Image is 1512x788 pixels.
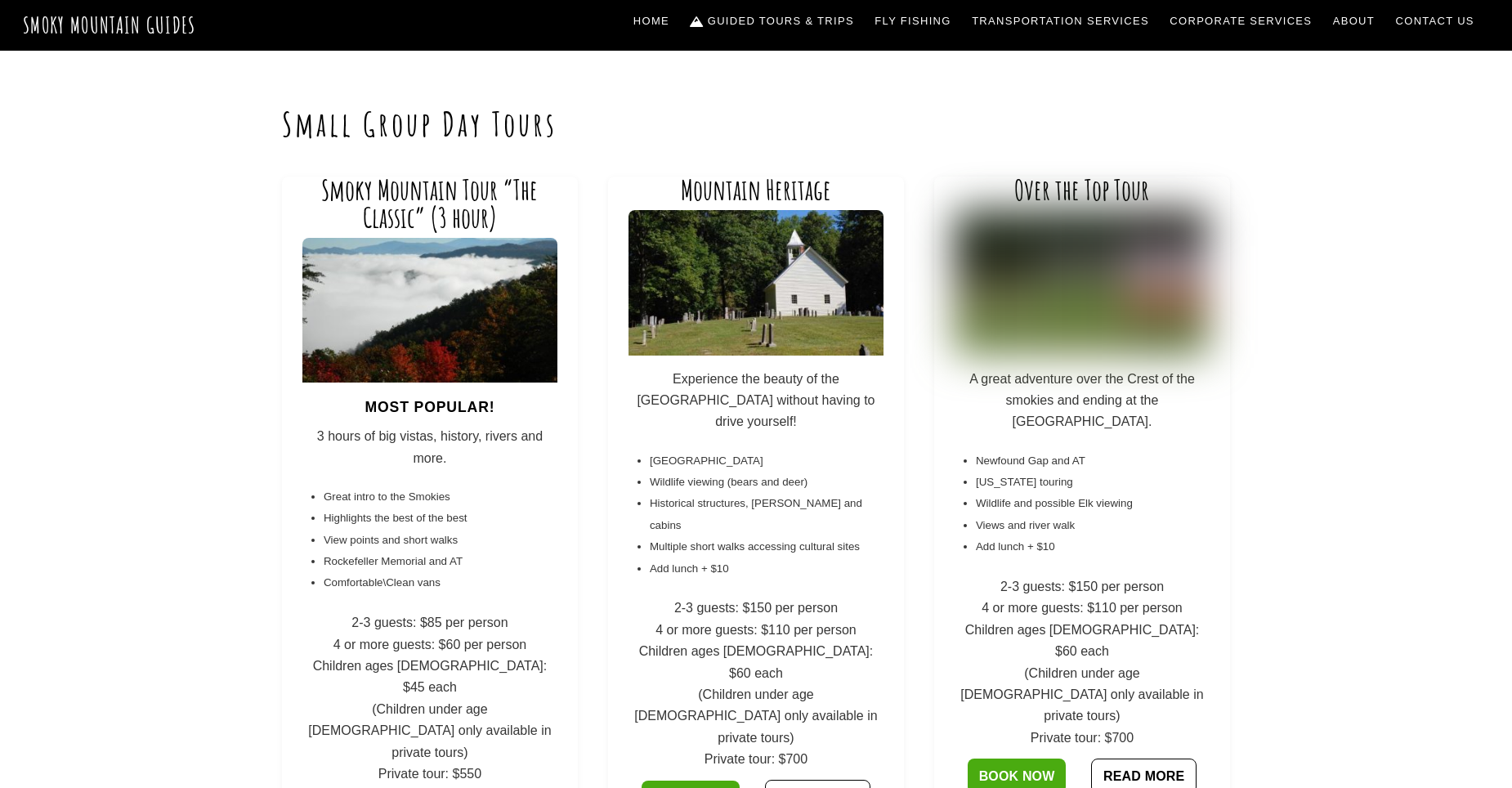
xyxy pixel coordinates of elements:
a: Smoky Mountain Guides [23,11,196,38]
a: Fly Fishing [869,4,958,38]
h4: Most popular! [302,396,557,419]
p: Experience the beauty of the [GEOGRAPHIC_DATA] without having to drive yourself! [629,369,883,433]
li: Highlights the best of the best [324,508,557,529]
li: Multiple short walks accessing cultural sites [650,536,883,557]
p: 2-3 guests: $150 per person 4 or more guests: $110 per person Children ages [DEMOGRAPHIC_DATA]: $... [955,576,1209,749]
li: Wildlife viewing (bears and deer) [650,472,883,493]
p: 3 hours of big vistas, history, rivers and more. [302,426,557,469]
a: Smoky Mountain Tour “The Classic” (3 hour) [321,172,538,235]
p: 2-3 guests: $150 per person 4 or more guests: $110 per person Children ages [DEMOGRAPHIC_DATA]: $... [629,598,883,770]
li: Add lunch + $10 [650,558,883,580]
a: About [1326,4,1381,38]
h1: Small Group Day Tours [282,105,1230,144]
li: Comfortable\Clean vans [324,572,557,593]
li: Add lunch + $10 [976,536,1210,557]
img: IMG_2124 [955,210,1209,355]
p: 2-3 guests: $85 per person 4 or more guests: $60 per person Children ages [DEMOGRAPHIC_DATA]: $45... [302,612,557,785]
li: View points and short walks [324,530,557,551]
li: [GEOGRAPHIC_DATA] [650,450,883,472]
a: Corporate Services [1164,4,1319,38]
p: A great adventure over the Crest of the smokies and ending at the [GEOGRAPHIC_DATA]. [955,369,1209,433]
a: Mountain Heritage [681,172,831,207]
a: Transportation Services [965,4,1155,38]
img: 2013-10-29+21.28.52 [302,238,557,383]
li: Rockefeller Memorial and AT [324,551,557,572]
li: Wildlife and possible Elk viewing [976,493,1210,514]
li: [US_STATE] touring [976,472,1210,493]
a: Contact Us [1389,4,1481,38]
a: Home [627,4,676,38]
img: DSC_1123-min [629,210,883,355]
li: Views and river walk [976,515,1210,536]
li: Great intro to the Smokies [324,486,557,508]
li: Newfound Gap and AT [976,450,1210,472]
a: Over the Top Tour [1014,172,1149,207]
a: Guided Tours & Trips [684,4,861,38]
li: Historical structures, [PERSON_NAME] and cabins [650,493,883,536]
